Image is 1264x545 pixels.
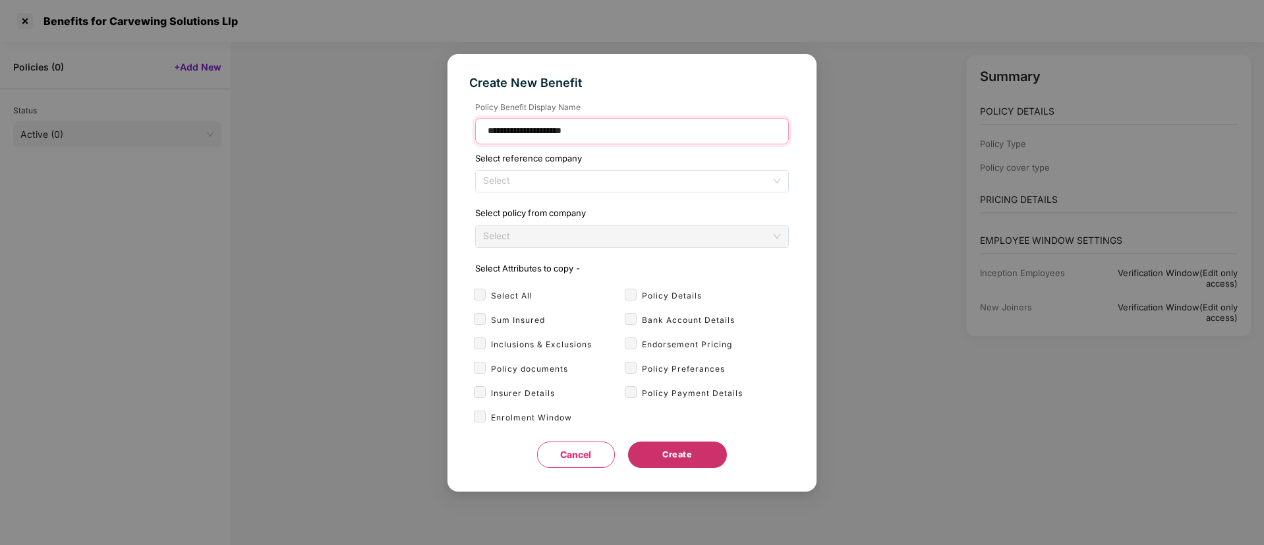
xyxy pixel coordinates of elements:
label: Endorsement Pricing [642,339,732,349]
label: Policy Details [642,291,702,301]
label: Bank Account Details [642,315,735,325]
label: Policy Benefit Display Name [475,101,790,118]
label: Policy documents [491,364,568,374]
label: Select reference company [475,153,582,163]
span: Create [662,448,692,461]
label: Sum Insured [491,315,545,325]
label: Select All [491,291,532,301]
button: Create [628,442,727,468]
label: Insurer Details [491,388,555,398]
span: Cancel [560,447,591,462]
label: Select Attributes to copy - [475,263,581,273]
label: Inclusions & Exclusions [491,339,592,349]
div: Create New Benefit [463,71,801,95]
button: Cancel [537,442,615,468]
label: Select policy from company [475,208,586,218]
label: Policy Preferances [642,364,725,374]
label: Policy Payment Details [642,388,743,398]
label: Enrolment Window [491,413,572,422]
span: Select [483,171,782,192]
